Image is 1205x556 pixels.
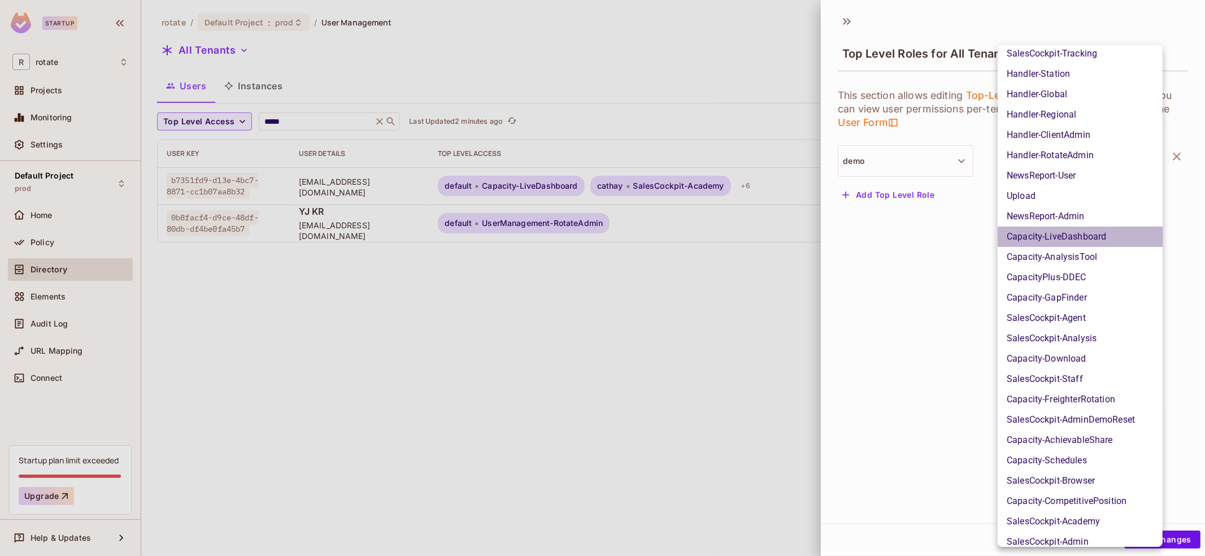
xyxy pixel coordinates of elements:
li: Handler-Regional [998,105,1163,125]
li: Handler-RotateAdmin [998,145,1163,166]
li: SalesCockpit-Browser [998,471,1163,491]
li: SalesCockpit-Academy [998,511,1163,532]
li: Handler-Station [998,64,1163,84]
li: NewsReport-User [998,166,1163,186]
li: SalesCockpit-AdminDemoReset [998,410,1163,430]
li: Upload [998,186,1163,206]
li: SalesCockpit-Agent [998,308,1163,328]
li: Handler-Global [998,84,1163,105]
li: SalesCockpit-Tracking [998,44,1163,64]
li: Capacity-LiveDashboard [998,227,1163,247]
li: SalesCockpit-Admin [998,532,1163,552]
li: Capacity-Schedules [998,450,1163,471]
li: Capacity-FreighterRotation [998,389,1163,410]
li: Capacity-Download [998,349,1163,369]
li: Handler-ClientAdmin [998,125,1163,145]
li: SalesCockpit-Staff [998,369,1163,389]
li: Capacity-AnalysisTool [998,247,1163,267]
li: CapacityPlus-DDEC [998,267,1163,288]
li: Capacity-CompetitivePosition [998,491,1163,511]
li: Capacity-GapFinder [998,288,1163,308]
li: SalesCockpit-Analysis [998,328,1163,349]
li: Capacity-AchievableShare [998,430,1163,450]
li: NewsReport-Admin [998,206,1163,227]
